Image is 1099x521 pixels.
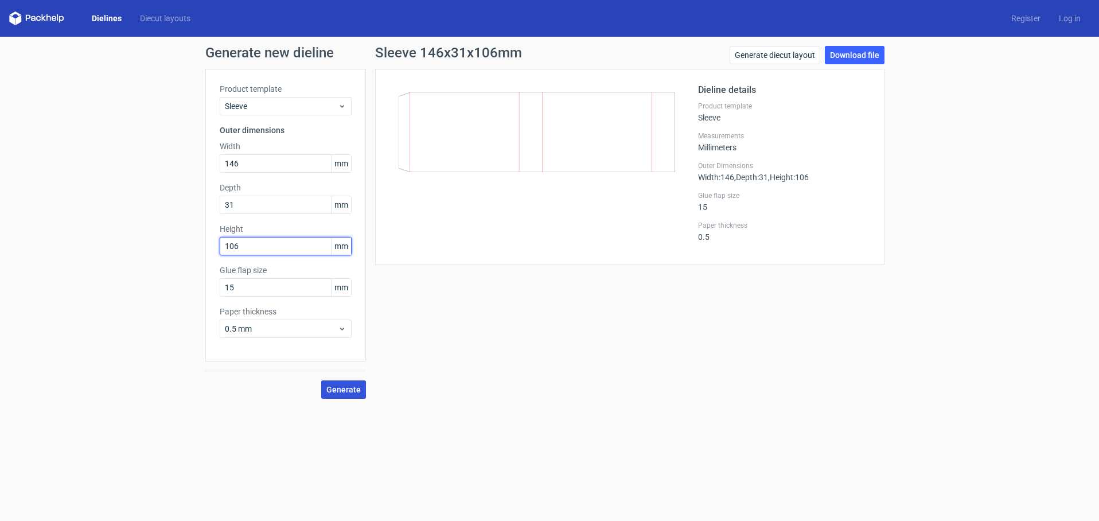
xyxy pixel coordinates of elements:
label: Glue flap size [220,265,352,276]
div: Sleeve [698,102,870,122]
span: Width : 146 [698,173,734,182]
div: 0.5 [698,221,870,242]
span: mm [331,238,351,255]
h1: Generate new dieline [205,46,894,60]
label: Product template [698,102,870,111]
label: Product template [220,83,352,95]
span: mm [331,196,351,213]
label: Glue flap size [698,191,870,200]
span: , Height : 106 [768,173,809,182]
a: Log in [1050,13,1090,24]
span: 0.5 mm [225,323,338,335]
label: Paper thickness [220,306,352,317]
a: Dielines [83,13,131,24]
button: Generate [321,380,366,399]
div: Millimeters [698,131,870,152]
label: Measurements [698,131,870,141]
a: Register [1002,13,1050,24]
span: , Depth : 31 [734,173,768,182]
a: Generate diecut layout [730,46,820,64]
label: Outer Dimensions [698,161,870,170]
span: Sleeve [225,100,338,112]
label: Paper thickness [698,221,870,230]
label: Width [220,141,352,152]
span: Generate [326,386,361,394]
h1: Sleeve 146x31x106mm [375,46,522,60]
h2: Dieline details [698,83,870,97]
a: Diecut layouts [131,13,200,24]
h3: Outer dimensions [220,125,352,136]
span: mm [331,279,351,296]
div: 15 [698,191,870,212]
label: Height [220,223,352,235]
a: Download file [825,46,884,64]
label: Depth [220,182,352,193]
span: mm [331,155,351,172]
